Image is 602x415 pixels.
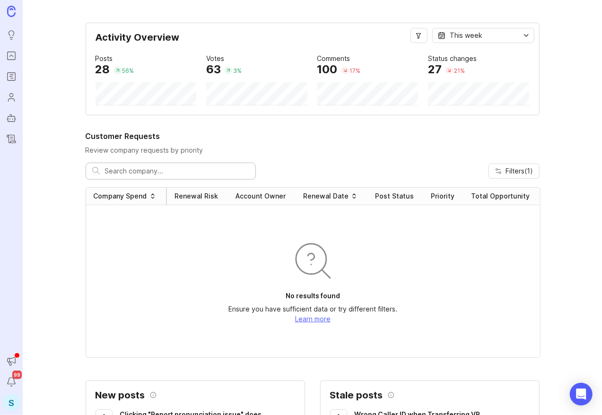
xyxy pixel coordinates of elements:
div: Priority [431,191,454,201]
img: Canny Home [7,6,16,17]
div: 21 % [454,67,465,75]
p: Review company requests by priority [86,146,540,155]
div: This week [450,30,483,41]
div: Account Owner [236,191,286,201]
a: Roadmaps [3,68,20,85]
div: Total Opportunity [471,191,530,201]
h2: Customer Requests [86,130,540,142]
button: Announcements [3,353,20,370]
div: 3 % [233,67,242,75]
div: Post Status [375,191,414,201]
div: Posts [96,53,113,64]
button: Notifications [3,373,20,390]
img: svg+xml;base64,PHN2ZyB3aWR0aD0iOTYiIGhlaWdodD0iOTYiIGZpbGw9Im5vbmUiIHhtbG5zPSJodHRwOi8vd3d3LnczLm... [290,238,336,284]
span: 99 [12,371,22,379]
a: Changelog [3,130,20,147]
span: ( 1 ) [525,167,533,175]
input: Search company... [105,166,249,176]
div: Renewal Risk [174,191,218,201]
a: Users [3,89,20,106]
a: Portal [3,47,20,64]
button: S [3,394,20,411]
div: 28 [96,64,110,75]
div: Company Spend [94,191,147,201]
div: Votes [206,53,224,64]
a: Ideas [3,26,20,43]
div: 100 [317,64,338,75]
div: 17 % [350,67,361,75]
button: Filters(1) [489,164,540,179]
div: Activity Overview [96,33,530,50]
a: Learn more [295,315,331,323]
svg: toggle icon [519,32,534,39]
h2: Stale posts [330,390,383,400]
a: Autopilot [3,110,20,127]
div: 27 [428,64,442,75]
p: No results found [286,291,340,301]
h2: New posts [96,390,145,400]
div: 56 % [122,67,134,75]
div: Comments [317,53,350,64]
div: 63 [206,64,221,75]
div: Renewal Date [303,191,349,201]
div: Status changes [428,53,477,64]
p: Ensure you have sufficient data or try different filters. [228,304,397,314]
span: Filters [506,166,533,176]
div: Open Intercom Messenger [570,383,593,406]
